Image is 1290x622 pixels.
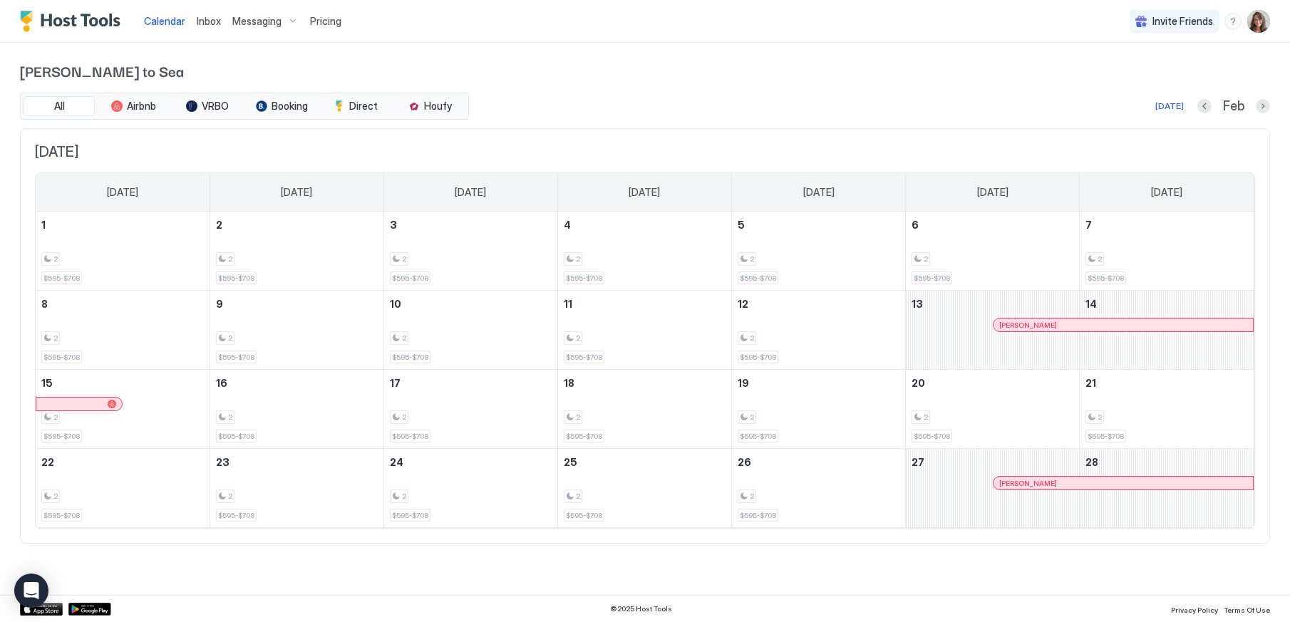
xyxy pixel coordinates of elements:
span: Privacy Policy [1171,606,1218,614]
span: 20 [912,377,925,389]
span: $595-$708 [392,274,428,283]
span: $595-$708 [43,274,80,283]
span: $595-$708 [218,274,254,283]
td: February 2, 2026 [210,212,383,291]
span: 17 [390,377,401,389]
a: Thursday [789,173,849,212]
span: $595-$708 [914,432,950,441]
span: © 2025 Host Tools [610,604,672,613]
span: $595-$708 [218,432,254,441]
span: 2 [750,492,754,501]
span: $595-$708 [392,353,428,362]
span: [PERSON_NAME] to Sea [20,60,1270,81]
td: February 11, 2026 [557,291,731,370]
span: 3 [390,219,397,231]
a: February 21, 2026 [1080,370,1254,396]
a: February 19, 2026 [732,370,905,396]
span: $595-$708 [43,353,80,362]
span: 12 [738,298,748,310]
td: February 18, 2026 [557,370,731,449]
a: February 5, 2026 [732,212,905,238]
a: February 15, 2026 [36,370,210,396]
a: February 17, 2026 [384,370,557,396]
span: [PERSON_NAME] [999,321,1057,330]
span: 7 [1085,219,1092,231]
span: All [54,100,65,113]
span: 2 [53,254,58,264]
span: Airbnb [127,100,156,113]
span: 2 [53,492,58,501]
span: 22 [41,456,54,468]
span: $595-$708 [566,274,602,283]
span: Terms Of Use [1224,606,1270,614]
span: 9 [216,298,223,310]
div: Google Play Store [68,603,111,616]
a: February 16, 2026 [210,370,383,396]
a: February 20, 2026 [906,370,1079,396]
span: Calendar [144,15,185,27]
button: Houfy [394,96,465,116]
span: VRBO [202,100,229,113]
a: Inbox [197,14,221,28]
span: $595-$708 [392,511,428,520]
td: February 12, 2026 [732,291,906,370]
span: 11 [564,298,572,310]
button: Direct [320,96,391,116]
span: 2 [402,254,406,264]
a: February 24, 2026 [384,449,557,475]
div: Open Intercom Messenger [14,574,48,608]
a: February 13, 2026 [906,291,1079,317]
td: February 25, 2026 [557,449,731,528]
a: February 4, 2026 [558,212,731,238]
span: 2 [402,492,406,501]
button: Booking [246,96,317,116]
span: 28 [1085,456,1098,468]
td: February 24, 2026 [383,449,557,528]
span: $595-$708 [218,511,254,520]
span: 19 [738,377,749,389]
span: [DATE] [35,143,1255,161]
td: February 7, 2026 [1080,212,1254,291]
span: [DATE] [281,186,312,199]
a: Saturday [1137,173,1197,212]
span: 2 [228,333,232,343]
span: [DATE] [455,186,486,199]
a: February 14, 2026 [1080,291,1254,317]
span: Feb [1223,98,1244,115]
a: Terms Of Use [1224,601,1270,616]
a: Host Tools Logo [20,11,127,32]
div: menu [1224,13,1242,30]
span: 2 [1098,413,1102,422]
td: February 4, 2026 [557,212,731,291]
span: $595-$708 [740,511,776,520]
a: February 12, 2026 [732,291,905,317]
a: App Store [20,603,63,616]
a: February 2, 2026 [210,212,383,238]
span: 2 [228,254,232,264]
span: 2 [402,333,406,343]
a: February 28, 2026 [1080,449,1254,475]
button: All [24,96,95,116]
span: 16 [216,377,227,389]
span: Messaging [232,15,282,28]
a: Tuesday [440,173,500,212]
button: Airbnb [98,96,169,116]
a: February 8, 2026 [36,291,210,317]
span: 15 [41,377,53,389]
td: February 28, 2026 [1080,449,1254,528]
span: Booking [272,100,308,113]
span: [DATE] [977,186,1008,199]
span: 26 [738,456,751,468]
span: 1 [41,219,46,231]
td: February 20, 2026 [906,370,1080,449]
td: February 17, 2026 [383,370,557,449]
span: $595-$708 [1088,432,1124,441]
span: $595-$708 [740,353,776,362]
button: VRBO [172,96,243,116]
div: [DATE] [1155,100,1184,113]
span: Pricing [310,15,341,28]
span: 2 [924,413,928,422]
span: 2 [53,333,58,343]
span: 2 [402,413,406,422]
